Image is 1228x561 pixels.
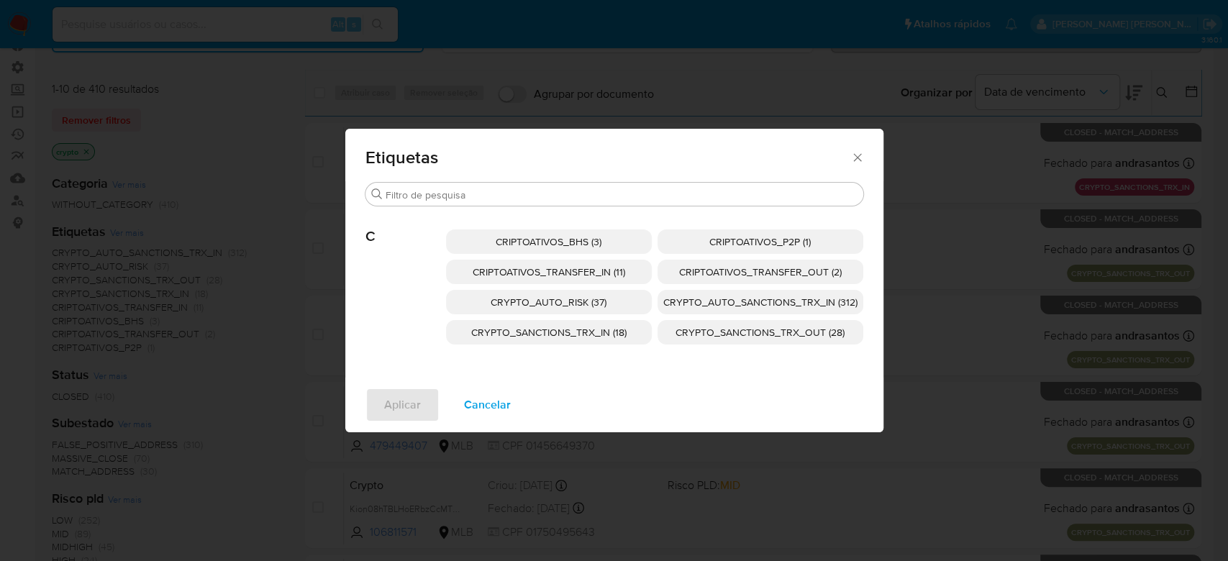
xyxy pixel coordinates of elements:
button: Fechar [850,150,863,163]
span: Cancelar [464,389,511,421]
span: Etiquetas [365,149,851,166]
div: CRYPTO_SANCTIONS_TRX_IN (18) [446,320,652,345]
span: CRIPTOATIVOS_P2P (1) [709,234,811,249]
span: CRIPTOATIVOS_TRANSFER_IN (11) [473,265,625,279]
span: CRYPTO_AUTO_RISK (37) [491,295,606,309]
div: CRIPTOATIVOS_TRANSFER_IN (11) [446,260,652,284]
div: CRYPTO_AUTO_RISK (37) [446,290,652,314]
input: Filtro de pesquisa [386,188,858,201]
span: CRYPTO_SANCTIONS_TRX_IN (18) [471,325,627,339]
span: CRYPTO_SANCTIONS_TRX_OUT (28) [676,325,845,339]
div: CRIPTOATIVOS_TRANSFER_OUT (2) [658,260,863,284]
div: CRYPTO_AUTO_SANCTIONS_TRX_IN (312) [658,290,863,314]
div: CRIPTOATIVOS_BHS (3) [446,229,652,254]
span: CRIPTOATIVOS_BHS (3) [496,234,601,249]
div: CRYPTO_SANCTIONS_TRX_OUT (28) [658,320,863,345]
span: CRIPTOATIVOS_TRANSFER_OUT (2) [679,265,842,279]
button: Cancelar [445,388,529,422]
span: C [365,206,446,245]
span: CRYPTO_AUTO_SANCTIONS_TRX_IN (312) [663,295,858,309]
div: CRIPTOATIVOS_P2P (1) [658,229,863,254]
button: Buscar [371,188,383,200]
